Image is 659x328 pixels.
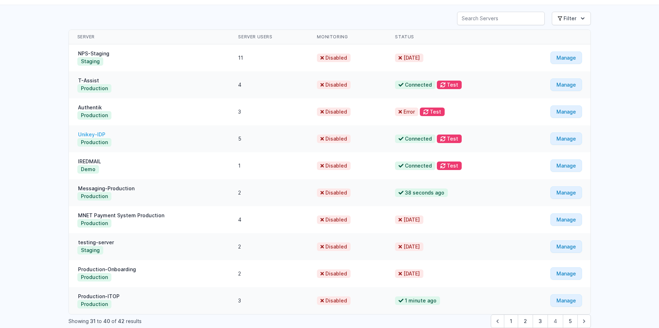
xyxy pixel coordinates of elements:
td: 4 [230,206,308,233]
span: Disabled [317,296,351,305]
a: Manage [550,186,582,199]
button: Production [77,111,111,120]
td: 2 [230,179,308,206]
button: Production [77,192,111,201]
span: [DATE] [395,215,423,224]
span: Connected [395,162,435,170]
button: Production [77,138,111,147]
button: Test [420,108,445,116]
span: Disabled [317,108,351,116]
a: Manage [550,105,582,118]
a: Unikey-IDP [77,131,106,137]
a: Manage [550,78,582,91]
a: testing-server [77,239,115,245]
button: Test [437,81,462,89]
span: Connected [395,81,435,89]
span: 40 [103,318,110,324]
span: Disabled [317,188,351,197]
td: 3 [230,98,308,125]
span: Disabled [317,162,351,170]
a: Production-Onboarding [77,266,137,272]
span: [DATE] [395,242,423,251]
button: Next &raquo; [577,315,591,328]
button: Staging [77,57,103,66]
span: 38 seconds ago [395,188,448,197]
button: Go to page 2 [518,315,533,328]
span: to [97,318,102,324]
span: Showing [68,318,89,324]
th: Server Users [230,30,308,44]
a: Production-ITOP [77,293,120,299]
th: Monitoring [308,30,386,44]
td: 11 [230,44,308,72]
a: Manage [550,267,582,280]
span: [DATE] [395,269,423,278]
input: Search Servers [457,12,545,25]
button: Test [437,135,462,143]
span: Disabled [317,269,351,278]
button: Production [77,273,111,281]
button: Production [77,300,111,308]
a: Manage [550,159,582,172]
span: Disabled [317,215,351,224]
span: 1 minute ago [395,296,440,305]
a: IREDMAIL [77,158,102,164]
span: results [126,318,142,324]
td: 3 [230,287,308,314]
th: Status [386,30,515,44]
button: Test [437,162,462,170]
a: Manage [550,51,582,64]
span: 4 [548,315,563,328]
span: Disabled [317,242,351,251]
span: 42 [118,318,125,324]
td: 5 [230,125,308,152]
span: Error [395,108,418,116]
a: Manage [550,294,582,307]
td: 1 [230,152,308,179]
span: Connected [395,135,435,143]
a: Authentik [77,104,103,110]
button: Go to page 3 [533,315,548,328]
a: Messaging-Production [77,185,135,191]
button: Staging [77,246,103,255]
button: Production [77,84,111,93]
td: 2 [230,260,308,287]
span: [DATE] [395,54,423,62]
a: Manage [550,132,582,145]
nav: Pagination Navigation [68,315,591,328]
td: 4 [230,71,308,98]
span: Disabled [317,135,351,143]
button: &laquo; Previous [491,315,504,328]
button: Go to page 5 [563,315,578,328]
span: Disabled [317,54,351,62]
span: of [111,318,116,324]
a: NPS-Staging [77,50,110,56]
span: 31 [90,318,95,324]
span: Disabled [317,81,351,89]
a: T-Assist [77,77,100,83]
button: Demo [77,165,99,174]
button: Filter [552,12,591,25]
td: 2 [230,233,308,260]
a: Manage [550,240,582,253]
button: Production [77,219,111,228]
th: Server [69,30,230,44]
button: Go to page 1 [504,315,518,328]
a: Manage [550,213,582,226]
a: MNET Payment System Production [77,212,165,218]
